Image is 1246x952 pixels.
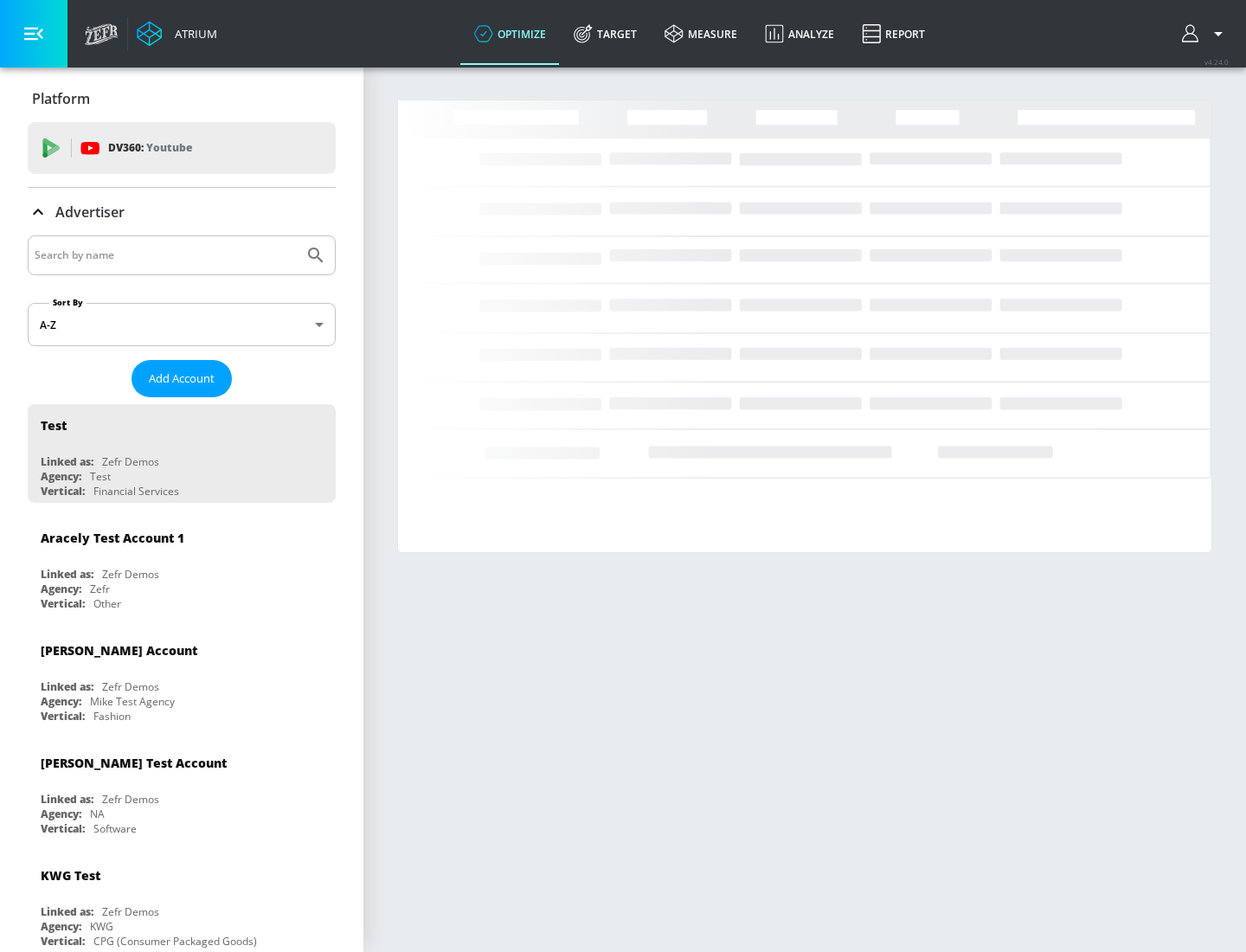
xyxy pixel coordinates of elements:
div: Aracely Test Account 1Linked as:Zefr DemosAgency:ZefrVertical:Other [28,517,336,615]
div: Software [93,821,137,836]
div: Agency: [41,469,81,484]
div: Vertical: [41,709,85,724]
div: Test [41,417,67,434]
button: Add Account [132,360,232,397]
div: [PERSON_NAME] Test Account [41,755,227,771]
div: TestLinked as:Zefr DemosAgency:TestVertical:Financial Services [28,404,336,503]
div: Vertical: [41,596,85,611]
div: Zefr Demos [102,454,159,469]
div: Vertical: [41,821,85,836]
div: Vertical: [41,934,85,949]
div: Agency: [41,582,81,596]
div: Agency: [41,919,81,934]
div: DV360: Youtube [28,122,336,174]
a: Target [560,3,651,65]
div: Agency: [41,807,81,821]
div: Linked as: [41,454,93,469]
span: v 4.24.0 [1204,57,1229,67]
div: Vertical: [41,484,85,499]
div: Zefr Demos [102,904,159,919]
div: Other [93,596,121,611]
div: [PERSON_NAME] AccountLinked as:Zefr DemosAgency:Mike Test AgencyVertical:Fashion [28,629,336,728]
div: Financial Services [93,484,179,499]
div: A-Z [28,303,336,346]
div: CPG (Consumer Packaged Goods) [93,934,257,949]
a: Analyze [751,3,848,65]
div: Linked as: [41,792,93,807]
a: measure [651,3,751,65]
div: Advertiser [28,188,336,236]
div: KWG [90,919,113,934]
label: Sort By [49,297,87,308]
div: NA [90,807,105,821]
div: Linked as: [41,904,93,919]
p: DV360: [108,138,192,158]
div: Mike Test Agency [90,694,175,709]
a: Atrium [137,21,217,47]
div: [PERSON_NAME] Test AccountLinked as:Zefr DemosAgency:NAVertical:Software [28,742,336,840]
div: Zefr [90,582,110,596]
div: Atrium [168,26,217,42]
div: Linked as: [41,567,93,582]
p: Platform [32,89,90,108]
div: Zefr Demos [102,679,159,694]
div: Zefr Demos [102,567,159,582]
a: optimize [460,3,560,65]
span: Add Account [149,369,215,389]
p: Youtube [146,138,192,157]
div: Linked as: [41,679,93,694]
a: Report [848,3,939,65]
div: Aracely Test Account 1 [41,530,184,546]
div: Zefr Demos [102,792,159,807]
div: [PERSON_NAME] Account [41,642,197,659]
div: Agency: [41,694,81,709]
div: KWG Test [41,867,100,884]
div: Test [90,469,111,484]
input: Search by name [35,244,297,267]
div: Platform [28,74,336,123]
p: Advertiser [55,203,125,222]
div: Fashion [93,709,131,724]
